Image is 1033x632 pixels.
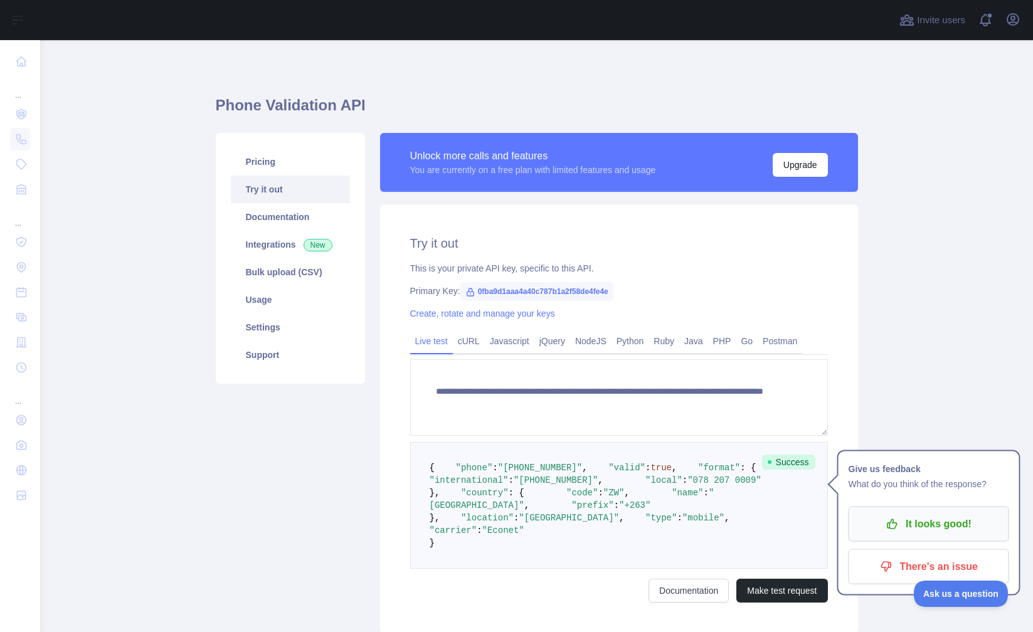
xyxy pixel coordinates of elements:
span: : [514,513,519,523]
span: }, [430,513,440,523]
span: , [582,463,587,473]
span: "[PHONE_NUMBER]" [514,475,598,485]
span: { [430,463,435,473]
a: cURL [453,331,485,351]
span: "phone" [456,463,493,473]
span: : [703,488,708,498]
span: "078 207 0009" [687,475,761,485]
iframe: Toggle Customer Support [914,581,1008,607]
span: : [477,525,482,535]
span: , [598,475,603,485]
span: "international" [430,475,509,485]
a: Live test [410,331,453,351]
span: "valid" [608,463,645,473]
span: Success [762,455,815,470]
span: 0fba9d1aaa4a40c787b1a2f58de4fe4e [460,282,613,301]
a: Javascript [485,331,534,351]
span: , [524,500,529,510]
a: Java [679,331,708,351]
button: Invite users [897,10,968,30]
span: "country" [461,488,509,498]
span: }, [430,488,440,498]
div: ... [10,381,30,406]
a: Documentation [649,579,729,603]
span: "[GEOGRAPHIC_DATA]" [519,513,619,523]
a: Documentation [231,203,350,231]
span: "name" [672,488,703,498]
span: "ZW" [603,488,625,498]
span: true [650,463,672,473]
a: PHP [708,331,736,351]
h2: Try it out [410,234,828,252]
a: Pricing [231,148,350,176]
a: Support [231,341,350,369]
span: Invite users [917,13,965,28]
div: ... [10,75,30,100]
span: "mobile" [682,513,724,523]
div: You are currently on a free plan with limited features and usage [410,164,656,176]
h1: Phone Validation API [216,95,858,125]
span: : [598,488,603,498]
span: : { [740,463,756,473]
a: Python [612,331,649,351]
a: Settings [231,313,350,341]
span: , [672,463,677,473]
a: NodeJS [570,331,612,351]
div: Unlock more calls and features [410,149,656,164]
span: : [682,475,687,485]
span: , [724,513,729,523]
a: Ruby [649,331,679,351]
p: What do you think of the response? [849,477,1009,492]
span: } [430,538,435,548]
a: Create, rotate and manage your keys [410,308,555,319]
div: Primary Key: [410,285,828,297]
button: Upgrade [773,153,828,177]
a: Postman [758,331,802,351]
a: Try it out [231,176,350,203]
span: : { [509,488,524,498]
a: Usage [231,286,350,313]
button: Make test request [736,579,827,603]
span: "prefix" [571,500,613,510]
span: "type" [645,513,677,523]
span: : [492,463,497,473]
span: "+263" [619,500,650,510]
a: jQuery [534,331,570,351]
span: , [624,488,629,498]
span: , [619,513,624,523]
span: "local" [645,475,682,485]
a: Go [736,331,758,351]
span: "Econet" [482,525,524,535]
span: "[PHONE_NUMBER]" [498,463,582,473]
span: "carrier" [430,525,477,535]
a: Integrations New [231,231,350,258]
span: "code" [566,488,598,498]
div: This is your private API key, specific to this API. [410,262,828,275]
span: : [509,475,514,485]
a: Bulk upload (CSV) [231,258,350,286]
span: "format" [698,463,740,473]
span: : [614,500,619,510]
span: "location" [461,513,514,523]
span: New [304,239,332,251]
div: ... [10,203,30,228]
span: : [645,463,650,473]
span: : [677,513,682,523]
h1: Give us feedback [849,461,1009,477]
